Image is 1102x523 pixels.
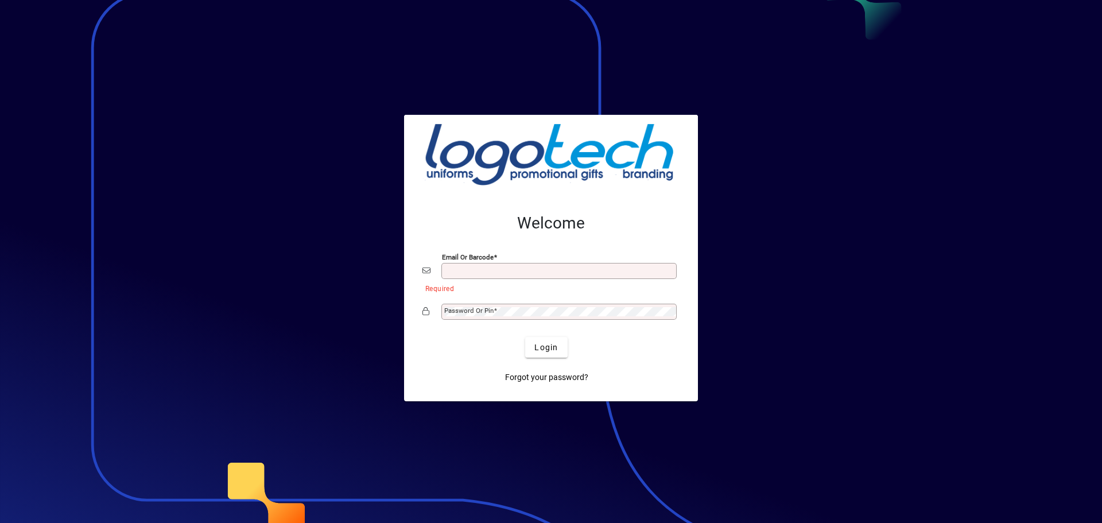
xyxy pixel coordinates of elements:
[422,214,680,233] h2: Welcome
[442,253,494,261] mat-label: Email or Barcode
[425,282,670,294] mat-error: Required
[444,307,494,315] mat-label: Password or Pin
[525,337,567,358] button: Login
[505,371,588,383] span: Forgot your password?
[534,342,558,354] span: Login
[500,367,593,388] a: Forgot your password?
